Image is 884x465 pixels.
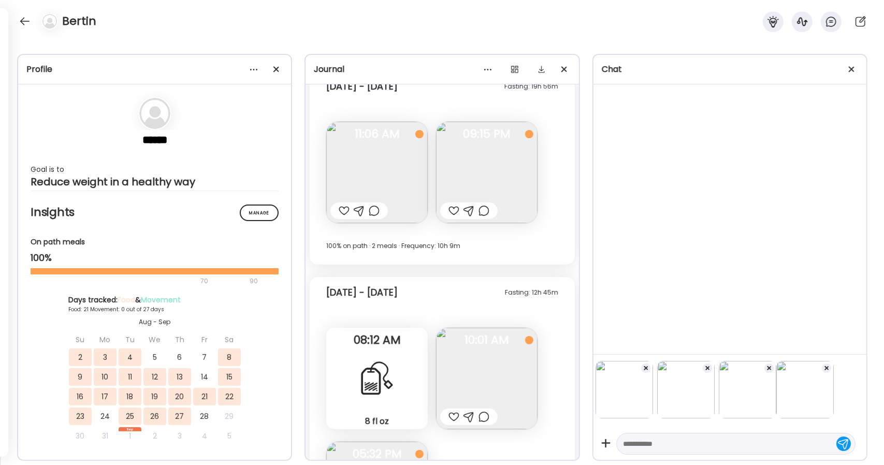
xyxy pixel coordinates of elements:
span: 08:12 AM [326,336,428,345]
div: 5 [143,348,166,366]
div: Sep [119,427,141,431]
div: 100% [31,252,279,264]
span: Food [118,295,135,305]
div: We [143,331,166,348]
img: images%2FHt9lnswUKUgWApUTok6q1jtgbpI2%2FGOzXhDoAtb7kcenQixKk%2Fqi2kfNn82BfYB7BzyzUS_240 [776,361,834,418]
img: bg-avatar-default.svg [139,98,170,129]
div: 12 [143,368,166,386]
div: Fr [193,331,216,348]
div: Su [69,331,92,348]
div: 23 [69,408,92,425]
div: Chat [602,63,858,76]
div: 9 [69,368,92,386]
div: Tu [119,331,141,348]
span: 05:32 PM [326,449,428,459]
h2: Insights [31,205,279,220]
div: 15 [218,368,241,386]
div: Journal [314,63,570,76]
span: Movement [141,295,181,305]
img: images%2FHt9lnswUKUgWApUTok6q1jtgbpI2%2FBj41m0Y4hfSXd8Cquehq%2FxqSVFMbWapirIbBmIgmt_240 [657,361,715,418]
div: 10 [94,368,117,386]
div: Manage [240,205,279,221]
div: 4 [119,348,141,366]
div: 18 [119,388,141,405]
span: 11:06 AM [326,129,428,139]
div: 100% on path · 2 meals · Frequency: 10h 9m [326,240,558,252]
div: 26 [143,408,166,425]
div: 14 [193,368,216,386]
img: images%2FHt9lnswUKUgWApUTok6q1jtgbpI2%2FdQ6Tnp6aj7iqDFZkShtP%2FH4n4xEPLxL1oKtMGjzIp_240 [719,361,776,418]
div: 22 [218,388,241,405]
div: 3 [168,427,191,445]
div: 8 fl oz [330,416,424,427]
div: 3 [94,348,117,366]
div: [DATE] - [DATE] [326,286,398,299]
div: [DATE] - [DATE] [326,80,398,93]
span: 09:15 PM [436,129,538,139]
div: 29 [218,408,241,425]
div: 21 [193,388,216,405]
img: images%2FHt9lnswUKUgWApUTok6q1jtgbpI2%2FGOzXhDoAtb7kcenQixKk%2Fqi2kfNn82BfYB7BzyzUS_240 [436,122,538,223]
div: Aug - Sep [68,317,241,327]
div: Reduce weight in a healthy way [31,176,279,188]
div: Food: 21 Movement: 0 out of 27 days [68,306,241,313]
div: 5 [218,427,241,445]
div: 19 [143,388,166,405]
div: 25 [119,408,141,425]
div: 20 [168,388,191,405]
span: 10:01 AM [436,336,538,345]
div: 90 [249,275,259,287]
div: 6 [168,348,191,366]
div: Th [168,331,191,348]
div: 17 [94,388,117,405]
div: Sa [218,331,241,348]
div: 7 [193,348,216,366]
div: 11 [119,368,141,386]
div: Fasting: 19h 56m [504,80,558,93]
div: On path meals [31,237,279,248]
div: 2 [143,427,166,445]
div: 31 [94,427,117,445]
div: 27 [168,408,191,425]
div: Days tracked: & [68,295,241,306]
div: 2 [69,348,92,366]
h4: Bertin [62,13,96,30]
div: 4 [193,427,216,445]
div: 1 [119,427,141,445]
div: 28 [193,408,216,425]
div: 70 [31,275,247,287]
div: 24 [94,408,117,425]
img: images%2FHt9lnswUKUgWApUTok6q1jtgbpI2%2FjQww7MXXvAMiYn4lW5TE%2FbMcqrRoHsiBxeStcOH9G_240 [596,361,653,418]
div: 13 [168,368,191,386]
div: 16 [69,388,92,405]
img: images%2FHt9lnswUKUgWApUTok6q1jtgbpI2%2FndfycHB6ntXkxxLAALHD%2F0WPyj4KBrd7Aw2SpUIiR_240 [326,122,428,223]
img: images%2FHt9lnswUKUgWApUTok6q1jtgbpI2%2Fmy2f1xxDt3iaq18JnxQB%2FkRVI8WA1HICP2P35RNna_240 [436,328,538,429]
img: bg-avatar-default.svg [42,14,57,28]
div: Profile [26,63,283,76]
div: Mo [94,331,117,348]
div: 8 [218,348,241,366]
div: Fasting: 12h 45m [505,286,558,299]
div: 30 [69,427,92,445]
div: Goal is to [31,163,279,176]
